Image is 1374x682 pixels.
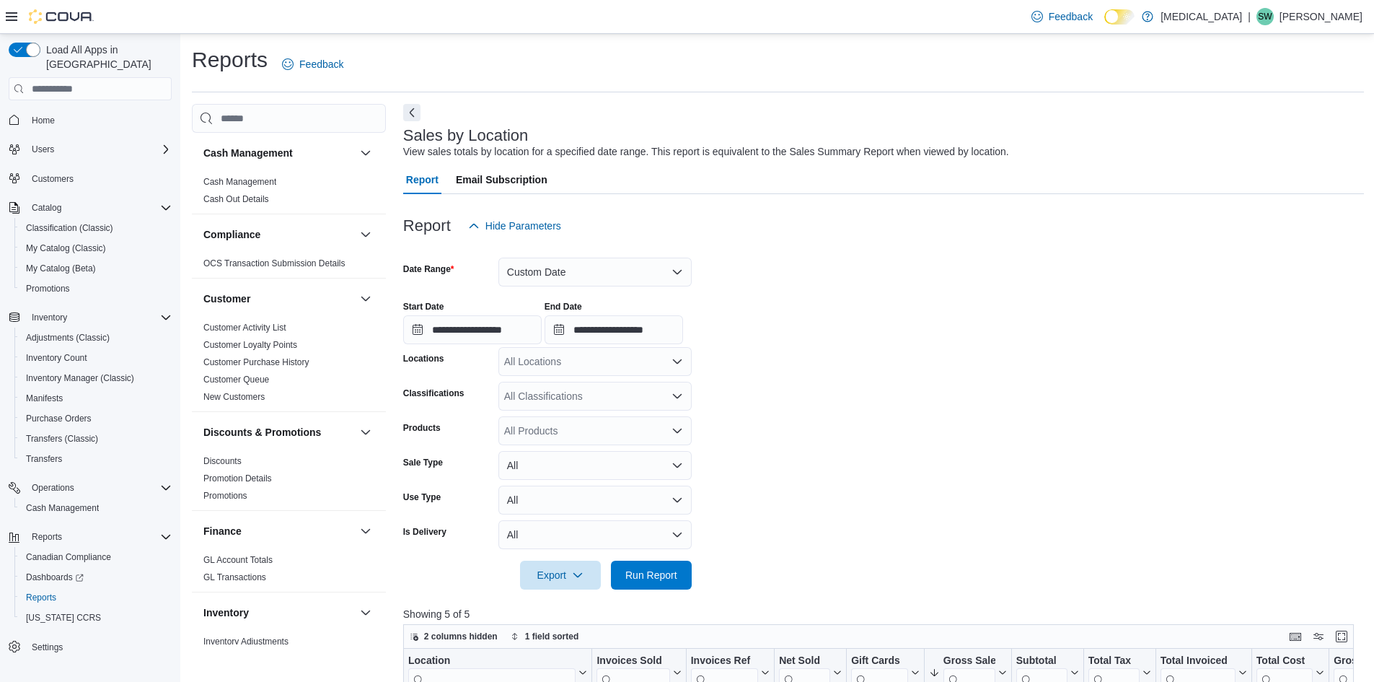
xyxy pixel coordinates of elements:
[1049,9,1093,24] span: Feedback
[203,606,249,620] h3: Inventory
[32,173,74,185] span: Customers
[32,531,62,543] span: Reports
[1161,655,1236,668] div: Total Invoiced
[20,410,172,427] span: Purchase Orders
[20,499,172,517] span: Cash Management
[203,357,309,367] a: Customer Purchase History
[203,177,276,187] a: Cash Management
[26,393,63,404] span: Manifests
[611,561,692,590] button: Run Report
[32,115,55,126] span: Home
[26,638,172,656] span: Settings
[357,290,374,307] button: Customer
[20,390,69,407] a: Manifests
[203,227,260,242] h3: Compliance
[203,524,242,538] h3: Finance
[203,606,354,620] button: Inventory
[14,368,177,388] button: Inventory Manager (Classic)
[14,449,177,469] button: Transfers
[14,587,177,608] button: Reports
[357,144,374,162] button: Cash Management
[14,348,177,368] button: Inventory Count
[203,455,242,467] span: Discounts
[14,238,177,258] button: My Catalog (Classic)
[203,146,354,160] button: Cash Management
[192,45,268,74] h1: Reports
[26,413,92,424] span: Purchase Orders
[20,370,172,387] span: Inventory Manager (Classic)
[20,219,119,237] a: Classification (Classic)
[403,315,542,344] input: Press the down key to open a popover containing a calendar.
[20,280,172,297] span: Promotions
[3,168,177,189] button: Customers
[26,110,172,128] span: Home
[498,258,692,287] button: Custom Date
[192,319,386,411] div: Customer
[779,655,830,668] div: Net Sold
[203,292,354,306] button: Customer
[3,198,177,218] button: Catalog
[203,392,265,402] a: New Customers
[529,561,592,590] span: Export
[943,655,995,668] div: Gross Sales
[203,340,297,350] a: Customer Loyalty Points
[26,263,96,274] span: My Catalog (Beta)
[26,352,87,364] span: Inventory Count
[403,217,451,235] h3: Report
[203,391,265,403] span: New Customers
[505,628,585,645] button: 1 field sorted
[403,301,444,312] label: Start Date
[671,356,683,367] button: Open list of options
[1256,8,1274,25] div: Sonny Wong
[3,637,177,657] button: Settings
[403,104,420,121] button: Next
[203,258,345,268] a: OCS Transaction Submission Details
[545,301,582,312] label: End Date
[14,608,177,628] button: [US_STATE] CCRS
[203,193,269,205] span: Cash Out Details
[26,572,84,583] span: Dashboards
[14,547,177,567] button: Canadian Compliance
[26,170,79,188] a: Customers
[26,222,113,234] span: Classification (Classic)
[3,109,177,130] button: Home
[203,339,297,351] span: Customer Loyalty Points
[26,332,110,344] span: Adjustments (Classic)
[1088,655,1140,668] div: Total Tax
[671,425,683,437] button: Open list of options
[32,312,67,323] span: Inventory
[20,219,172,237] span: Classification (Classic)
[20,499,105,517] a: Cash Management
[20,240,172,257] span: My Catalog (Classic)
[203,357,309,368] span: Customer Purchase History
[403,607,1364,621] p: Showing 5 of 5
[20,430,172,447] span: Transfers (Classic)
[1026,2,1098,31] a: Feedback
[26,309,172,326] span: Inventory
[403,353,444,364] label: Locations
[408,655,576,668] div: Location
[403,457,443,468] label: Sale Type
[20,349,93,367] a: Inventory Count
[192,255,386,278] div: Compliance
[26,283,70,294] span: Promotions
[203,425,354,440] button: Discounts & Promotions
[203,524,354,538] button: Finance
[14,279,177,299] button: Promotions
[1287,628,1304,645] button: Keyboard shortcuts
[20,260,172,277] span: My Catalog (Beta)
[406,165,439,194] span: Report
[203,636,289,647] span: Inventory Adjustments
[851,655,908,668] div: Gift Cards
[32,482,74,494] span: Operations
[276,50,349,79] a: Feedback
[203,637,289,647] a: Inventory Adjustments
[32,202,61,214] span: Catalog
[20,430,104,447] a: Transfers (Classic)
[1280,8,1362,25] p: [PERSON_NAME]
[203,456,242,466] a: Discounts
[424,631,498,642] span: 2 columns hidden
[26,141,60,158] button: Users
[1104,9,1135,25] input: Dark Mode
[203,323,286,333] a: Customer Activity List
